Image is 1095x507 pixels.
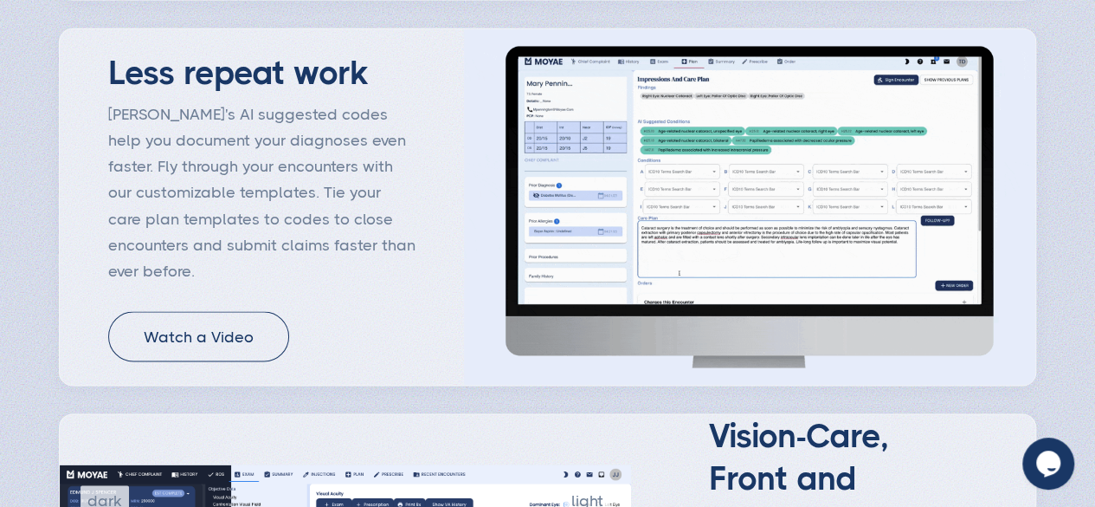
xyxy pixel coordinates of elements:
[108,101,415,283] p: [PERSON_NAME]'s AI suggested codes help you document your diagnoses even faster. Fly through your...
[108,52,369,94] div: Less repeat work
[464,46,1035,368] img: Gif of Moyae Plan & Impressions Template
[108,311,289,361] a: Watch a Video
[1022,438,1078,490] iframe: chat widget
